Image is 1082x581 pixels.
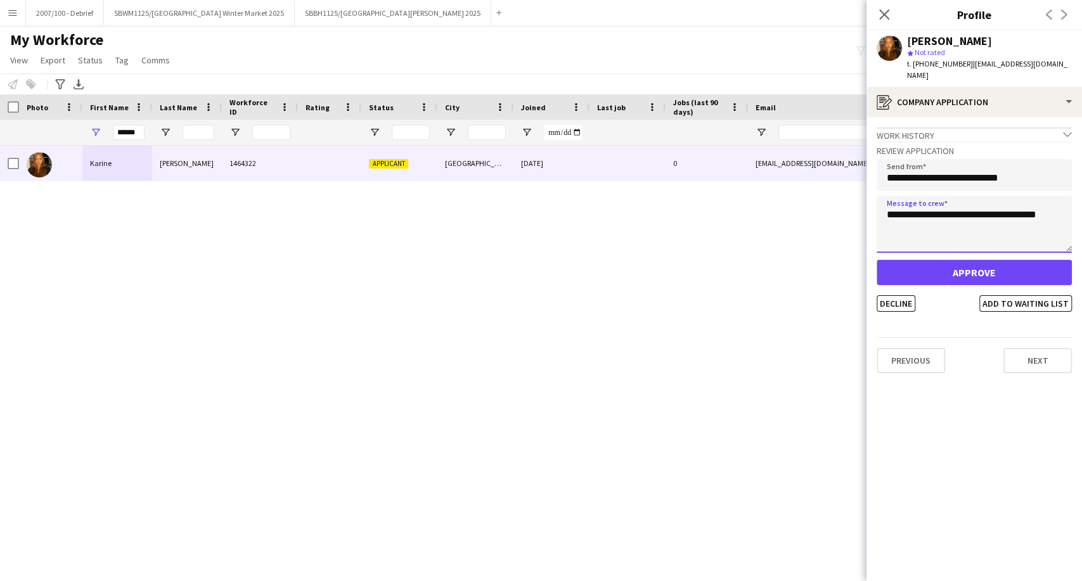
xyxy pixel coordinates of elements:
[369,127,380,138] button: Open Filter Menu
[90,127,101,138] button: Open Filter Menu
[866,87,1082,117] div: Company application
[866,6,1082,23] h3: Profile
[222,146,298,181] div: 1464322
[597,103,626,112] span: Last job
[10,54,28,66] span: View
[907,35,992,47] div: [PERSON_NAME]
[1003,348,1072,373] button: Next
[666,146,748,181] div: 0
[82,146,152,181] div: Karine
[877,295,915,312] button: Decline
[53,77,68,92] app-action-btn: Advanced filters
[110,52,134,68] a: Tag
[229,127,241,138] button: Open Filter Menu
[392,125,430,140] input: Status Filter Input
[468,125,506,140] input: City Filter Input
[35,52,70,68] a: Export
[521,103,546,112] span: Joined
[113,125,145,140] input: First Name Filter Input
[27,103,48,112] span: Photo
[160,103,197,112] span: Last Name
[673,98,725,117] span: Jobs (last 90 days)
[26,1,104,25] button: 2007/100 - Debrief
[71,77,86,92] app-action-btn: Export XLSX
[252,125,290,140] input: Workforce ID Filter Input
[295,1,491,25] button: SBBH1125/[GEOGRAPHIC_DATA][PERSON_NAME] 2025
[877,145,1072,156] h3: Review Application
[229,98,275,117] span: Workforce ID
[78,54,103,66] span: Status
[306,103,330,112] span: Rating
[104,1,295,25] button: SBWM1125/[GEOGRAPHIC_DATA] Winter Market 2025
[907,59,973,68] span: t. [PHONE_NUMBER]
[152,146,222,181] div: [PERSON_NAME]
[90,103,129,112] span: First Name
[544,125,582,140] input: Joined Filter Input
[756,103,776,112] span: Email
[877,127,1072,141] div: Work history
[445,127,456,138] button: Open Filter Menu
[521,127,532,138] button: Open Filter Menu
[756,127,767,138] button: Open Filter Menu
[437,146,513,181] div: [GEOGRAPHIC_DATA]
[41,54,65,66] span: Export
[115,54,129,66] span: Tag
[979,295,1072,312] button: Add to waiting list
[877,348,945,373] button: Previous
[748,146,1001,181] div: [EMAIL_ADDRESS][DOMAIN_NAME]
[778,125,994,140] input: Email Filter Input
[27,152,52,177] img: Karine Vicente
[160,127,171,138] button: Open Filter Menu
[141,54,170,66] span: Comms
[907,59,1067,80] span: | [EMAIL_ADDRESS][DOMAIN_NAME]
[915,48,945,57] span: Not rated
[183,125,214,140] input: Last Name Filter Input
[513,146,589,181] div: [DATE]
[73,52,108,68] a: Status
[445,103,460,112] span: City
[369,103,394,112] span: Status
[10,30,103,49] span: My Workforce
[136,52,175,68] a: Comms
[877,260,1072,285] button: Approve
[369,159,408,169] span: Applicant
[5,52,33,68] a: View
